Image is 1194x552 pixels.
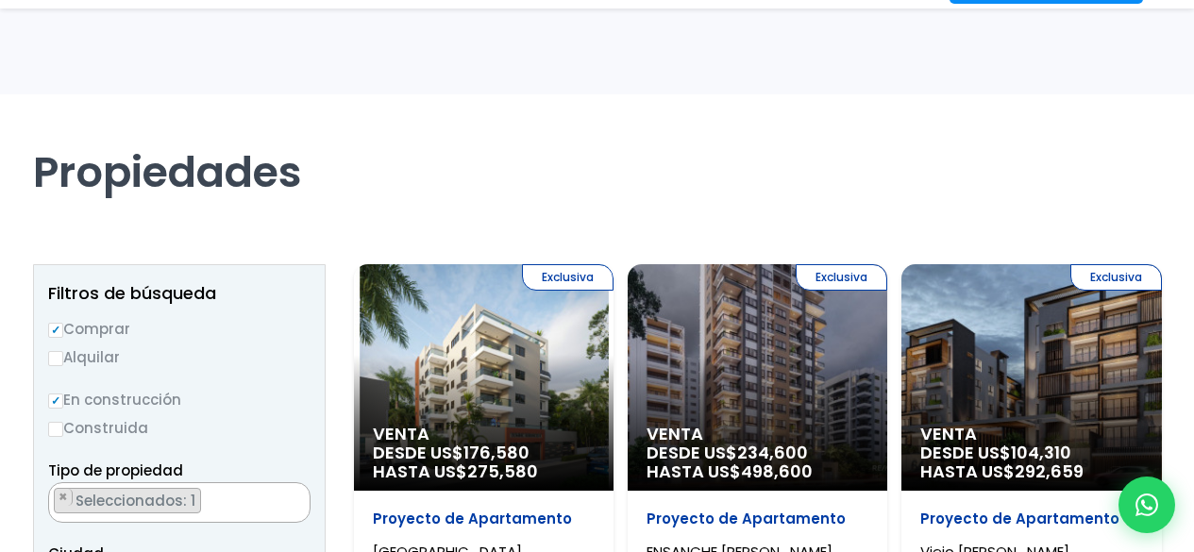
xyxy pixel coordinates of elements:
[920,443,1142,481] span: DESDE US$
[647,425,868,443] span: Venta
[48,422,63,437] input: Construida
[373,510,595,528] p: Proyecto de Apartamento
[48,393,63,409] input: En construcción
[48,284,311,303] h2: Filtros de búsqueda
[59,489,68,506] span: ×
[48,317,311,341] label: Comprar
[463,441,530,464] span: 176,580
[467,460,538,483] span: 275,580
[1070,264,1162,291] span: Exclusiva
[647,510,868,528] p: Proyecto de Apartamento
[48,460,183,480] span: Tipo de propiedad
[647,462,868,481] span: HASTA US$
[920,510,1142,528] p: Proyecto de Apartamento
[74,491,200,510] span: Seleccionados: 1
[796,264,887,291] span: Exclusiva
[373,462,595,481] span: HASTA US$
[48,416,311,440] label: Construida
[289,488,300,507] button: Remove all items
[373,425,595,443] span: Venta
[647,443,868,481] span: DESDE US$
[1011,441,1071,464] span: 104,310
[290,489,299,506] span: ×
[920,462,1142,481] span: HASTA US$
[737,441,808,464] span: 234,600
[48,388,311,411] label: En construcción
[1015,460,1084,483] span: 292,659
[373,443,595,481] span: DESDE US$
[741,460,813,483] span: 498,600
[48,345,311,369] label: Alquilar
[55,489,73,506] button: Remove item
[49,483,59,524] textarea: Search
[920,425,1142,443] span: Venta
[522,264,614,291] span: Exclusiva
[33,94,1162,198] h1: Propiedades
[48,351,63,366] input: Alquilar
[54,488,201,513] li: APARTAMENTO
[48,323,63,338] input: Comprar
